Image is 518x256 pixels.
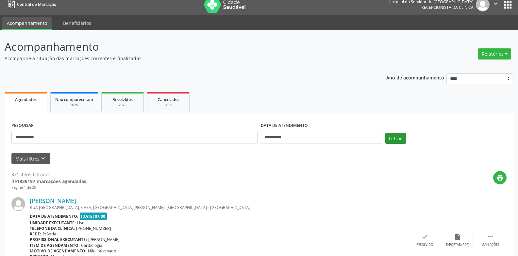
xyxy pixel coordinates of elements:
img: img [11,197,25,211]
i: check [421,233,428,240]
div: 2025 [55,103,93,108]
div: de [11,178,86,185]
strong: 1925197 marcações agendadas [17,178,86,184]
span: Recepcionista da clínica [421,5,474,10]
a: Acompanhamento [2,17,52,30]
div: Exportar (PDF) [446,243,469,247]
button: Relatórios [478,48,511,60]
button: Mais filtroskeyboard_arrow_down [11,153,50,164]
span: Não informado [88,248,116,254]
div: Página 1 de 25 [11,185,86,190]
span: Não compareceram [55,97,93,102]
i: keyboard_arrow_down [40,155,47,162]
b: Profissional executante: [30,237,87,242]
a: [PERSON_NAME] [30,197,76,204]
b: Item de agendamento: [30,243,80,248]
p: Ano de acompanhamento [386,73,444,81]
span: Própria [42,231,56,237]
span: Central de Marcação [17,2,56,7]
span: Resolvidos [112,97,133,102]
b: Motivo de agendamento: [30,248,87,254]
i:  [487,233,494,240]
div: 371 itens filtrados [11,171,86,178]
div: Mais ações [481,243,499,247]
label: DATA DE ATENDIMENTO [261,121,308,131]
div: 2025 [152,103,185,108]
span: Hse [77,220,84,226]
div: 2025 [106,103,139,108]
div: RUA [GEOGRAPHIC_DATA], CASA, [GEOGRAPHIC_DATA][PERSON_NAME], [GEOGRAPHIC_DATA] - [GEOGRAPHIC_DATA] [30,205,409,210]
i: insert_drive_file [454,233,461,240]
button: Filtrar [385,133,406,144]
i: print [496,174,504,181]
label: PESQUISAR [11,121,34,131]
p: Acompanhamento [5,39,361,55]
span: [PERSON_NAME] [88,237,120,242]
button: print [493,171,507,184]
b: Rede: [30,231,41,237]
span: Agendados [15,97,37,102]
p: Acompanhe a situação das marcações correntes e finalizadas [5,55,361,62]
span: Cancelados [158,97,179,102]
b: Data de atendimento: [30,213,78,219]
b: Telefone da clínica: [30,226,75,231]
span: [PHONE_NUMBER] [76,226,111,231]
a: Beneficiários [58,17,96,29]
span: Cardiologia [81,243,102,248]
b: Unidade executante: [30,220,76,226]
div: Resolvido [416,243,433,247]
span: [DATE] 07:00 [80,213,107,220]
